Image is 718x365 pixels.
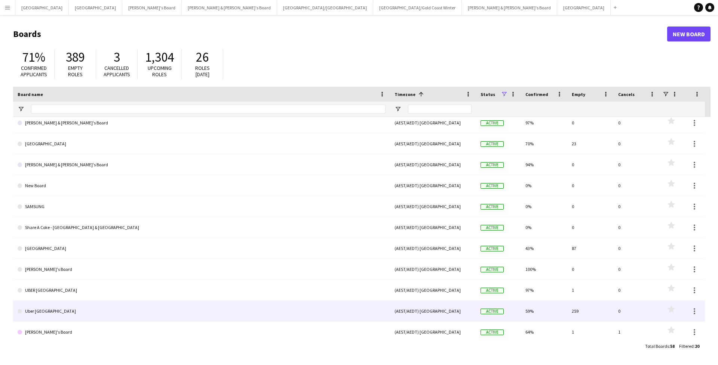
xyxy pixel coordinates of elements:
div: (AEST/AEDT) [GEOGRAPHIC_DATA] [390,322,476,342]
span: Board name [18,92,43,97]
div: 70% [521,133,567,154]
span: Cancels [618,92,635,97]
span: Confirmed [525,92,548,97]
button: Open Filter Menu [395,106,401,112]
span: Empty roles [68,65,83,78]
div: 0% [521,217,567,238]
a: [PERSON_NAME]'s Board [18,322,386,343]
div: 97% [521,280,567,300]
div: : [645,339,675,353]
span: Timezone [395,92,415,97]
button: [GEOGRAPHIC_DATA] [557,0,611,15]
span: 3 [114,49,120,65]
span: 20 [695,343,699,349]
div: 94% [521,154,567,175]
span: Active [481,330,504,335]
button: [GEOGRAPHIC_DATA] [69,0,122,15]
span: Roles [DATE] [195,65,210,78]
div: 0 [614,238,660,259]
div: 1 [567,280,614,300]
div: 1 [567,322,614,342]
input: Timezone Filter Input [408,105,472,114]
input: Board name Filter Input [31,105,386,114]
div: 0 [567,259,614,279]
span: Filtered [679,343,694,349]
div: 0 [614,259,660,279]
a: UBER [GEOGRAPHIC_DATA] [18,280,386,301]
span: Active [481,288,504,293]
div: (AEST/AEDT) [GEOGRAPHIC_DATA] [390,175,476,196]
div: 64% [521,322,567,342]
button: [PERSON_NAME] & [PERSON_NAME]'s Board [462,0,557,15]
span: Active [481,246,504,251]
a: [PERSON_NAME] & [PERSON_NAME]'s Board [18,112,386,133]
div: 0 [614,133,660,154]
span: Active [481,141,504,147]
a: Uber [GEOGRAPHIC_DATA] [18,301,386,322]
div: 0% [521,175,567,196]
div: 0 [614,175,660,196]
div: 259 [567,301,614,321]
a: New Board [667,27,711,41]
button: Open Filter Menu [18,106,24,112]
span: Confirmed applicants [21,65,47,78]
div: (AEST/AEDT) [GEOGRAPHIC_DATA] [390,112,476,133]
div: : [679,339,699,353]
div: 0 [614,112,660,133]
span: 1,304 [145,49,174,65]
span: Active [481,309,504,314]
div: 0 [567,154,614,175]
div: 23 [567,133,614,154]
div: 0 [614,196,660,217]
span: Active [481,120,504,126]
span: Upcoming roles [148,65,172,78]
a: SAMSUNG [18,196,386,217]
a: [PERSON_NAME] & [PERSON_NAME]'s Board [18,154,386,175]
a: [GEOGRAPHIC_DATA] [18,133,386,154]
span: Total Boards [645,343,669,349]
span: 389 [66,49,85,65]
div: (AEST/AEDT) [GEOGRAPHIC_DATA] [390,154,476,175]
div: 0% [521,196,567,217]
button: [GEOGRAPHIC_DATA] [15,0,69,15]
span: Status [481,92,495,97]
span: 58 [670,343,675,349]
button: [GEOGRAPHIC_DATA]/[GEOGRAPHIC_DATA] [277,0,373,15]
div: 59% [521,301,567,321]
div: 87 [567,238,614,259]
div: 0 [567,217,614,238]
h1: Boards [13,28,667,40]
div: (AEST/AEDT) [GEOGRAPHIC_DATA] [390,196,476,217]
div: 1 [614,322,660,342]
span: Cancelled applicants [104,65,130,78]
div: 0 [614,280,660,300]
span: Active [481,225,504,231]
div: 100% [521,259,567,279]
button: [PERSON_NAME]'s Board [122,0,182,15]
span: Active [481,183,504,189]
span: 71% [22,49,45,65]
div: 0 [567,112,614,133]
div: 43% [521,238,567,259]
div: 97% [521,112,567,133]
span: Active [481,267,504,272]
div: 0 [567,175,614,196]
div: (AEST/AEDT) [GEOGRAPHIC_DATA] [390,301,476,321]
span: Active [481,204,504,210]
div: (AEST/AEDT) [GEOGRAPHIC_DATA] [390,280,476,300]
button: [PERSON_NAME] & [PERSON_NAME]'s Board [182,0,277,15]
div: 0 [614,154,660,175]
a: [GEOGRAPHIC_DATA] [18,238,386,259]
div: (AEST/AEDT) [GEOGRAPHIC_DATA] [390,238,476,259]
a: New Board [18,175,386,196]
div: (AEST/AEDT) [GEOGRAPHIC_DATA] [390,259,476,279]
div: 0 [567,196,614,217]
a: [PERSON_NAME]'s Board [18,259,386,280]
span: Active [481,162,504,168]
div: (AEST/AEDT) [GEOGRAPHIC_DATA] [390,217,476,238]
span: Empty [572,92,585,97]
button: [GEOGRAPHIC_DATA]/Gold Coast Winter [373,0,462,15]
div: (AEST/AEDT) [GEOGRAPHIC_DATA] [390,133,476,154]
div: 0 [614,301,660,321]
span: 26 [196,49,209,65]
